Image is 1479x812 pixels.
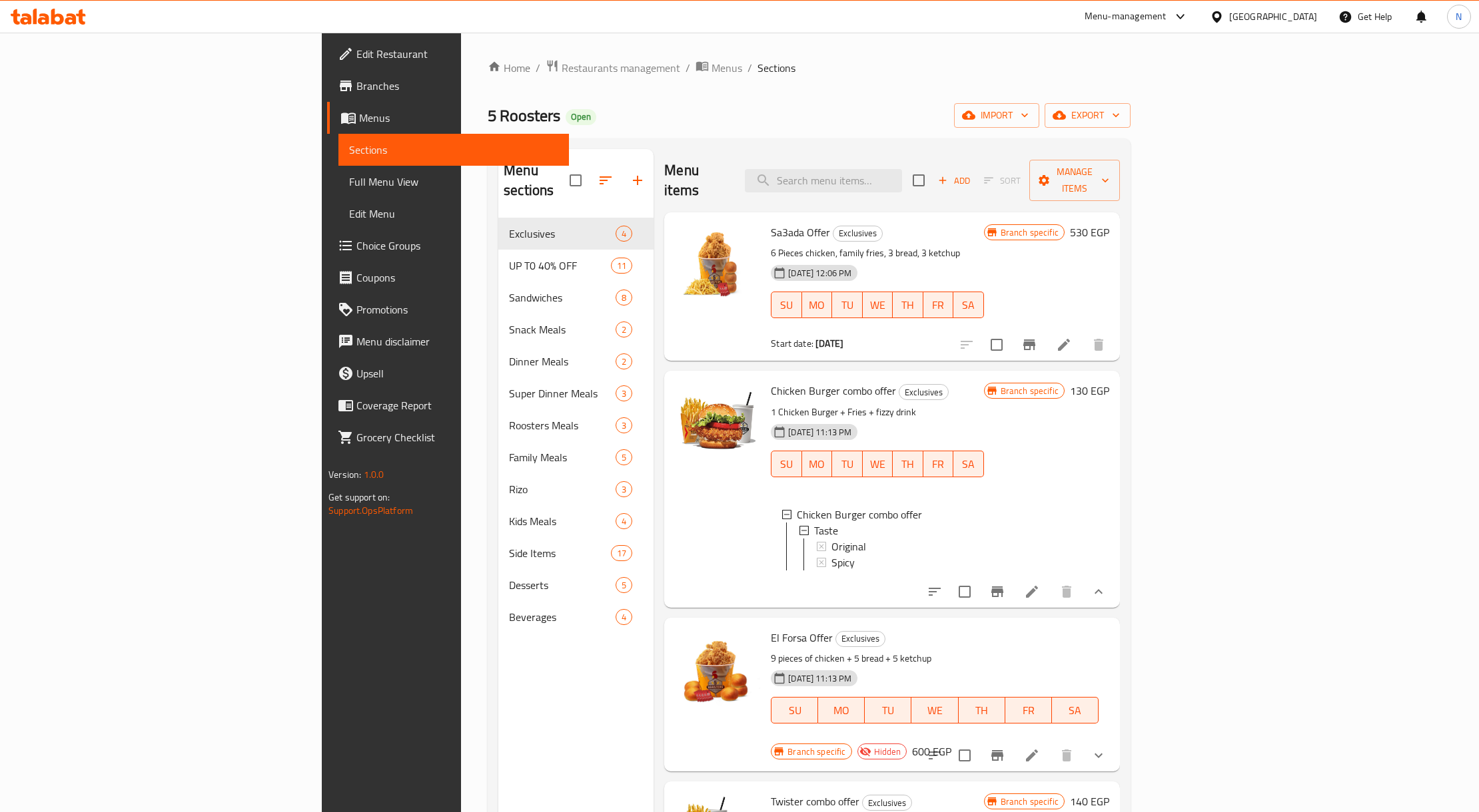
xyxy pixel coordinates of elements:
[933,170,975,191] button: Add
[616,449,632,465] div: items
[905,166,933,194] span: Select section
[612,260,632,272] span: 11
[1024,584,1040,600] a: Edit menu item
[814,522,838,538] span: Taste
[1040,164,1109,197] span: Manage items
[951,741,979,769] span: Select to update
[356,302,558,317] span: Promotions
[327,38,569,70] a: Edit Restaurant
[712,60,742,76] span: Menus
[823,701,859,720] span: MO
[868,296,887,315] span: WE
[783,672,857,685] span: [DATE] 11:13 PM
[951,578,979,606] span: Select to update
[616,451,632,464] span: 5
[833,226,882,241] span: Exclusives
[783,426,857,439] span: [DATE] 11:13 PM
[802,292,832,318] button: MO
[611,258,632,274] div: items
[802,451,832,477] button: MO
[328,489,390,506] span: Get support on:
[664,160,728,200] h2: Menu items
[771,650,1099,667] p: 9 pieces of chicken + 5 bread + 5 ketchup
[509,258,611,274] div: UP T0 40% OFF
[356,365,558,381] span: Upsell
[349,142,558,158] span: Sections
[959,697,1005,723] button: TH
[1045,103,1131,128] button: export
[981,739,1013,771] button: Branch-specific-item
[356,78,558,94] span: Branches
[771,628,833,648] span: El Forsa Offer
[509,290,616,305] span: Sandwiches
[911,697,958,723] button: WE
[919,576,951,608] button: sort-choices
[616,417,632,433] div: items
[912,742,951,761] h6: 600 EGP
[566,109,596,125] div: Open
[349,206,558,222] span: Edit Menu
[1013,329,1045,361] button: Branch-specific-item
[747,60,752,76] li: /
[1055,107,1120,124] span: export
[616,483,632,496] span: 3
[686,60,690,76] li: /
[1070,223,1109,242] h6: 530 EGP
[936,173,972,188] span: Add
[675,628,760,713] img: El Forsa Offer
[1083,329,1115,361] button: delete
[923,451,953,477] button: FR
[509,226,616,242] span: Exclusives
[899,385,948,400] span: Exclusives
[616,353,632,369] div: items
[509,321,616,337] div: Snack Meals
[356,333,558,349] span: Menu disclaimer
[356,429,558,445] span: Grocery Checklist
[1083,576,1115,608] button: show more
[777,701,813,720] span: SU
[832,451,862,477] button: TU
[327,294,569,325] a: Promotions
[1024,747,1040,763] a: Edit menu item
[616,228,632,240] span: 4
[338,198,569,230] a: Edit Menu
[509,385,616,401] span: Super Dinner Meals
[616,323,632,336] span: 2
[327,357,569,389] a: Upsell
[953,292,983,318] button: SA
[359,110,558,126] span: Menus
[327,70,569,102] a: Branches
[622,164,654,196] button: Add section
[1091,584,1107,600] svg: Show Choices
[954,103,1039,128] button: import
[616,579,632,592] span: 5
[498,212,654,638] nav: Menu sections
[818,697,865,723] button: MO
[546,59,680,77] a: Restaurants management
[498,441,654,473] div: Family Meals5
[869,745,907,758] span: Hidden
[590,164,622,196] span: Sort sections
[1070,792,1109,811] h6: 140 EGP
[832,292,862,318] button: TU
[616,355,632,368] span: 2
[995,385,1064,397] span: Branch specific
[328,466,361,483] span: Version:
[975,170,1029,191] span: Select section first
[1056,337,1072,353] a: Edit menu item
[498,345,654,377] div: Dinner Meals2
[338,134,569,166] a: Sections
[498,473,654,505] div: Rizo3
[488,59,1131,77] nav: breadcrumb
[917,701,953,720] span: WE
[835,631,885,647] div: Exclusives
[498,505,654,537] div: Kids Meals4
[831,538,866,554] span: Original
[797,507,922,522] span: Chicken Burger combo offer
[771,381,896,401] span: Chicken Burger combo offer
[616,290,632,305] div: items
[777,296,796,315] span: SU
[929,455,948,474] span: FR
